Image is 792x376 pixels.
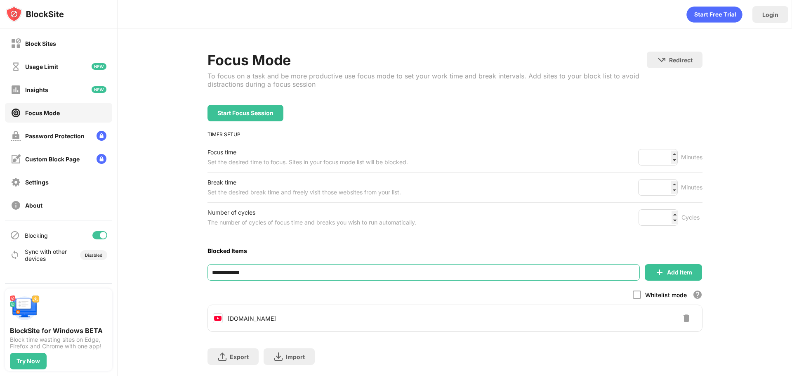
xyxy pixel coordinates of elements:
div: Login [762,11,778,18]
img: delete-button.svg [681,313,691,323]
img: lock-menu.svg [97,154,106,164]
img: sync-icon.svg [10,250,20,260]
img: password-protection-off.svg [11,131,21,141]
img: push-desktop.svg [10,293,40,323]
div: The number of cycles of focus time and breaks you wish to run automatically. [207,218,416,227]
div: Cycles [681,213,702,222]
img: time-usage-off.svg [11,61,21,72]
div: Block Sites [25,40,56,47]
div: Minutes [681,152,702,162]
img: logo-blocksite.svg [6,6,64,22]
img: focus-on.svg [11,108,21,118]
div: Set the desired break time and freely visit those websites from your list. [207,187,401,197]
div: Add Item [667,269,692,276]
div: Focus time [207,147,408,157]
img: customize-block-page-off.svg [11,154,21,164]
img: lock-menu.svg [97,131,106,141]
img: new-icon.svg [92,63,106,70]
div: Sync with other devices [25,248,67,262]
div: Minutes [681,182,702,192]
img: block-off.svg [11,38,21,49]
div: Insights [25,86,48,93]
div: Block time wasting sites on Edge, Firefox and Chrome with one app! [10,336,107,350]
div: To focus on a task and be more productive use focus mode to set your work time and break interval... [207,72,647,88]
div: Usage Limit [25,63,58,70]
img: about-off.svg [11,200,21,210]
div: Whitelist mode [645,291,687,298]
div: animation [686,6,742,23]
div: TIMER SETUP [207,131,702,137]
div: Import [286,353,305,360]
div: Redirect [669,57,693,64]
img: settings-off.svg [11,177,21,187]
div: Custom Block Page [25,156,80,163]
img: new-icon.svg [92,86,106,93]
div: Focus Mode [25,109,60,116]
div: Set the desired time to focus. Sites in your focus mode list will be blocked. [207,157,408,167]
div: Number of cycles [207,208,416,218]
img: favicons [213,313,223,323]
div: Settings [25,179,49,186]
div: Start Focus Session [217,110,273,116]
div: Export [230,353,249,360]
img: blocking-icon.svg [10,230,20,240]
div: Password Protection [25,132,85,140]
div: BlockSite for Windows BETA [10,326,107,335]
div: Break time [207,177,401,187]
div: Blocking [25,232,48,239]
div: Blocked Items [207,247,702,254]
div: [DOMAIN_NAME] [228,315,276,322]
div: Focus Mode [207,52,647,69]
img: insights-off.svg [11,85,21,95]
div: Disabled [85,253,102,258]
div: Try Now [16,358,40,364]
div: About [25,202,42,209]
